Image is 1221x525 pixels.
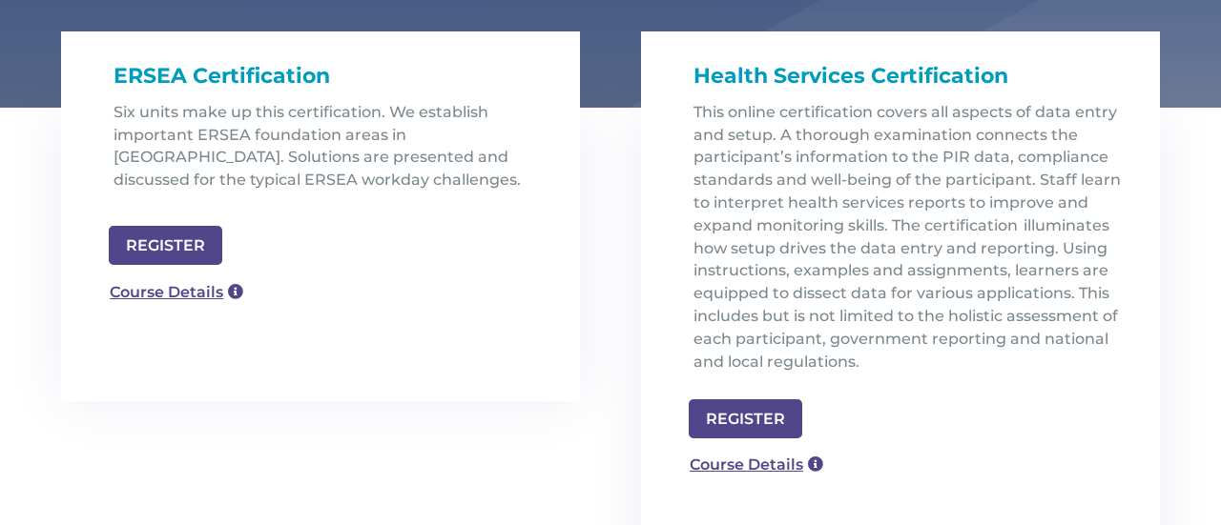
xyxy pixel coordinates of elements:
span: ERSEA Certification [114,63,330,89]
span: Health Services Certification [693,63,1008,89]
p: Six units make up this certification. We establish important ERSEA foundation areas in [GEOGRAPHI... [114,101,542,207]
a: Course Details [99,274,254,310]
a: REGISTER [109,226,222,265]
a: REGISTER [689,399,802,438]
span: This online certification covers all aspects of data entry and setup. A thorough examination conn... [693,103,1121,371]
iframe: Chat Widget [909,319,1221,525]
a: Course Details [679,448,834,483]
